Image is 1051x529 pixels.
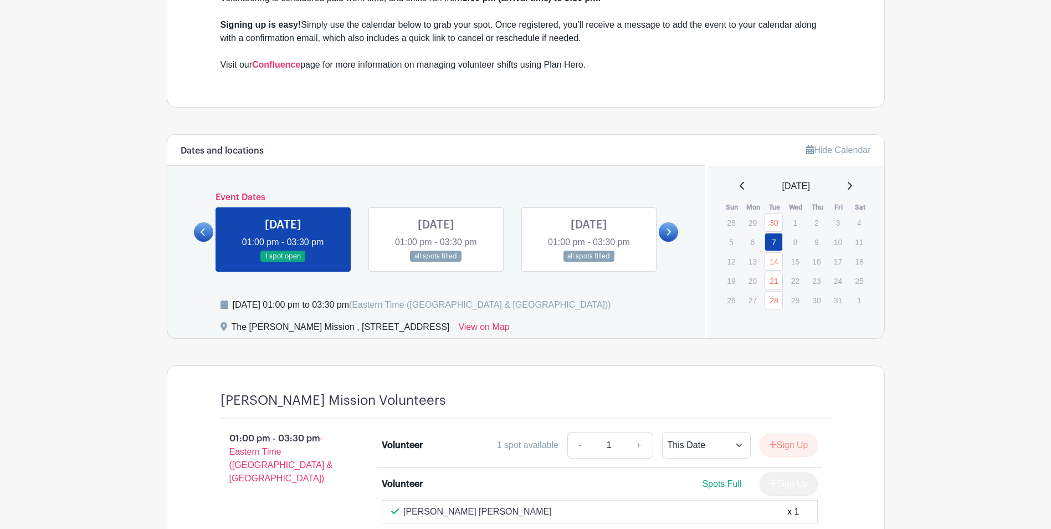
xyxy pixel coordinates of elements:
p: 18 [850,253,868,270]
p: 10 [829,233,847,251]
p: 31 [829,292,847,309]
p: 23 [807,272,826,289]
div: x 1 [787,505,799,518]
a: View on Map [458,321,509,338]
div: Volunteer [382,477,423,491]
th: Thu [807,202,828,213]
h6: Dates and locations [181,146,264,156]
p: 3 [829,214,847,231]
p: 26 [722,292,740,309]
p: 15 [786,253,804,270]
p: 17 [829,253,847,270]
p: 2 [807,214,826,231]
a: + [625,432,653,459]
a: - [567,432,593,459]
a: 7 [765,233,783,251]
div: Volunteer [382,439,423,452]
th: Mon [743,202,765,213]
p: 8 [786,233,804,251]
p: 5 [722,233,740,251]
p: 22 [786,272,804,289]
p: 13 [744,253,762,270]
button: Sign Up [760,434,818,457]
span: [DATE] [782,180,810,193]
a: 21 [765,272,783,290]
p: 20 [744,272,762,289]
p: [PERSON_NAME] [PERSON_NAME] [403,505,552,518]
a: Hide Calendar [806,145,870,155]
p: 9 [807,233,826,251]
h6: Event Dates [213,192,659,203]
div: The [PERSON_NAME] Mission , [STREET_ADDRESS] [232,321,450,338]
p: 28 [722,214,740,231]
p: 12 [722,253,740,270]
p: 6 [744,233,762,251]
div: 1 spot available [497,439,558,452]
h4: [PERSON_NAME] Mission Volunteers [221,393,446,409]
p: 27 [744,292,762,309]
span: - Eastern Time ([GEOGRAPHIC_DATA] & [GEOGRAPHIC_DATA]) [229,434,333,483]
th: Fri [828,202,850,213]
p: 29 [786,292,804,309]
p: 1 [786,214,804,231]
p: 24 [829,272,847,289]
p: 19 [722,272,740,289]
span: (Eastern Time ([GEOGRAPHIC_DATA] & [GEOGRAPHIC_DATA])) [349,300,611,309]
p: 25 [850,272,868,289]
p: 11 [850,233,868,251]
span: Spots Full [702,479,741,489]
p: 16 [807,253,826,270]
p: 29 [744,214,762,231]
p: 4 [850,214,868,231]
p: 1 [850,292,868,309]
th: Wed [786,202,807,213]
th: Tue [764,202,786,213]
th: Sun [721,202,743,213]
p: 30 [807,292,826,309]
a: 30 [765,213,783,232]
a: Confluence [252,60,300,69]
div: [DATE] 01:00 pm to 03:30 pm [233,298,611,312]
a: 14 [765,252,783,271]
a: 28 [765,291,783,309]
p: 01:00 pm - 03:30 pm [203,428,365,490]
th: Sat [849,202,871,213]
